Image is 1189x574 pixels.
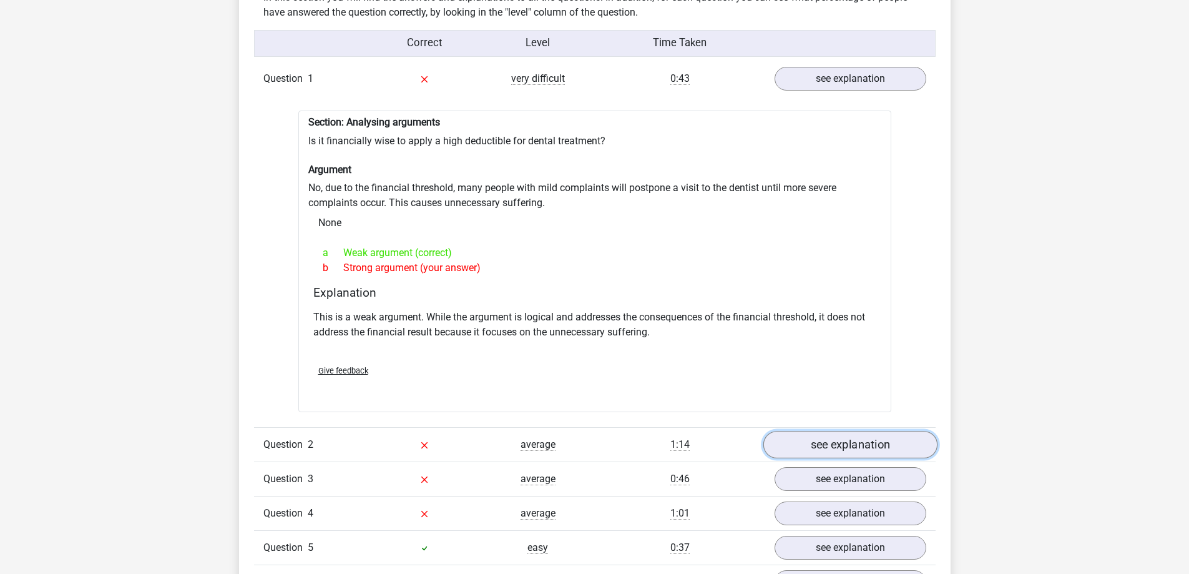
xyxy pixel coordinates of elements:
[323,245,343,260] span: a
[308,438,313,450] span: 2
[263,437,308,452] span: Question
[594,36,765,51] div: Time Taken
[670,507,690,520] span: 1:01
[308,72,313,84] span: 1
[308,164,881,176] h6: Argument
[521,438,555,451] span: average
[521,507,555,520] span: average
[308,473,313,485] span: 3
[670,542,690,554] span: 0:37
[481,36,595,51] div: Level
[308,116,881,128] h6: Section: Analysing arguments
[263,506,308,521] span: Question
[263,540,308,555] span: Question
[670,438,690,451] span: 1:14
[763,431,937,458] a: see explanation
[263,71,308,86] span: Question
[313,245,876,260] div: Weak argument (correct)
[775,67,926,91] a: see explanation
[313,310,876,340] p: This is a weak argument. While the argument is logical and addresses the consequences of the fina...
[670,473,690,485] span: 0:46
[775,502,926,525] a: see explanation
[521,473,555,485] span: average
[308,507,313,519] span: 4
[775,536,926,560] a: see explanation
[670,72,690,85] span: 0:43
[511,72,565,85] span: very difficult
[313,285,876,300] h4: Explanation
[308,542,313,553] span: 5
[298,111,891,412] div: Is it financially wise to apply a high deductible for dental treatment? No, due to the financial ...
[318,366,368,375] span: Give feedback
[313,260,876,275] div: Strong argument (your answer)
[775,467,926,491] a: see explanation
[527,542,548,554] span: easy
[308,210,881,235] div: None
[368,36,481,51] div: Correct
[263,472,308,487] span: Question
[323,260,343,275] span: b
